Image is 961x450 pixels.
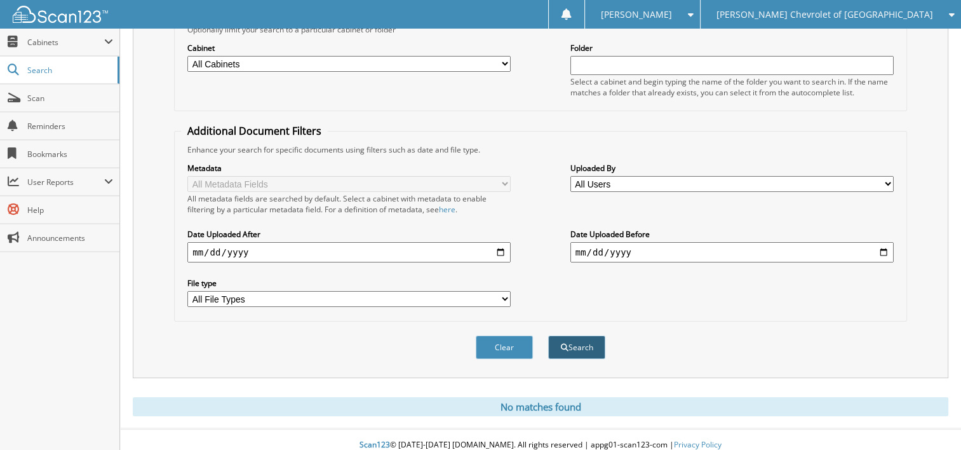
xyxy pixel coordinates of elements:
[187,43,511,53] label: Cabinet
[570,163,894,174] label: Uploaded By
[27,65,111,76] span: Search
[181,144,900,155] div: Enhance your search for specific documents using filters such as date and file type.
[27,121,113,132] span: Reminders
[133,397,948,416] div: No matches found
[187,193,511,215] div: All metadata fields are searched by default. Select a cabinet with metadata to enable filtering b...
[181,24,900,35] div: Optionally limit your search to a particular cabinet or folder
[439,204,455,215] a: here
[570,76,894,98] div: Select a cabinet and begin typing the name of the folder you want to search in. If the name match...
[181,124,328,138] legend: Additional Document Filters
[674,439,722,450] a: Privacy Policy
[601,11,672,18] span: [PERSON_NAME]
[187,242,511,262] input: start
[360,439,390,450] span: Scan123
[570,43,894,53] label: Folder
[27,93,113,104] span: Scan
[27,37,104,48] span: Cabinets
[570,229,894,240] label: Date Uploaded Before
[548,336,605,359] button: Search
[13,6,108,23] img: scan123-logo-white.svg
[27,149,113,160] span: Bookmarks
[187,278,511,289] label: File type
[187,163,511,174] label: Metadata
[716,11,933,18] span: [PERSON_NAME] Chevrolet of [GEOGRAPHIC_DATA]
[897,389,961,450] iframe: Chat Widget
[27,233,113,243] span: Announcements
[27,177,104,187] span: User Reports
[476,336,533,359] button: Clear
[27,205,113,215] span: Help
[570,242,894,262] input: end
[187,229,511,240] label: Date Uploaded After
